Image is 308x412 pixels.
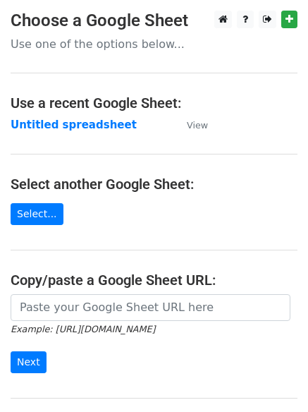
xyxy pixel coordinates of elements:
[11,11,297,31] h3: Choose a Google Sheet
[11,351,47,373] input: Next
[11,119,137,131] a: Untitled spreadsheet
[187,120,208,131] small: View
[11,95,297,111] h4: Use a recent Google Sheet:
[11,294,290,321] input: Paste your Google Sheet URL here
[11,203,63,225] a: Select...
[173,119,208,131] a: View
[11,272,297,289] h4: Copy/paste a Google Sheet URL:
[11,37,297,51] p: Use one of the options below...
[11,324,155,334] small: Example: [URL][DOMAIN_NAME]
[11,176,297,193] h4: Select another Google Sheet:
